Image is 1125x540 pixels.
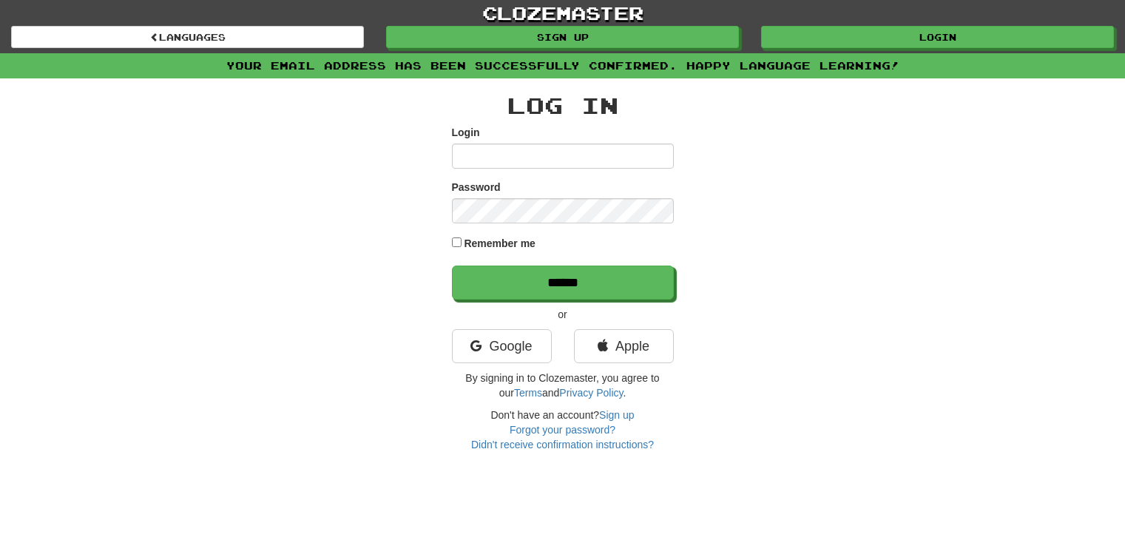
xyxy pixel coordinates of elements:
[464,236,536,251] label: Remember me
[574,329,674,363] a: Apple
[514,387,542,399] a: Terms
[452,180,501,195] label: Password
[510,424,615,436] a: Forgot your password?
[452,408,674,452] div: Don't have an account?
[761,26,1114,48] a: Login
[452,125,480,140] label: Login
[471,439,654,450] a: Didn't receive confirmation instructions?
[452,371,674,400] p: By signing in to Clozemaster, you agree to our and .
[452,307,674,322] p: or
[452,329,552,363] a: Google
[559,387,623,399] a: Privacy Policy
[452,93,674,118] h2: Log In
[599,409,634,421] a: Sign up
[386,26,739,48] a: Sign up
[11,26,364,48] a: Languages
